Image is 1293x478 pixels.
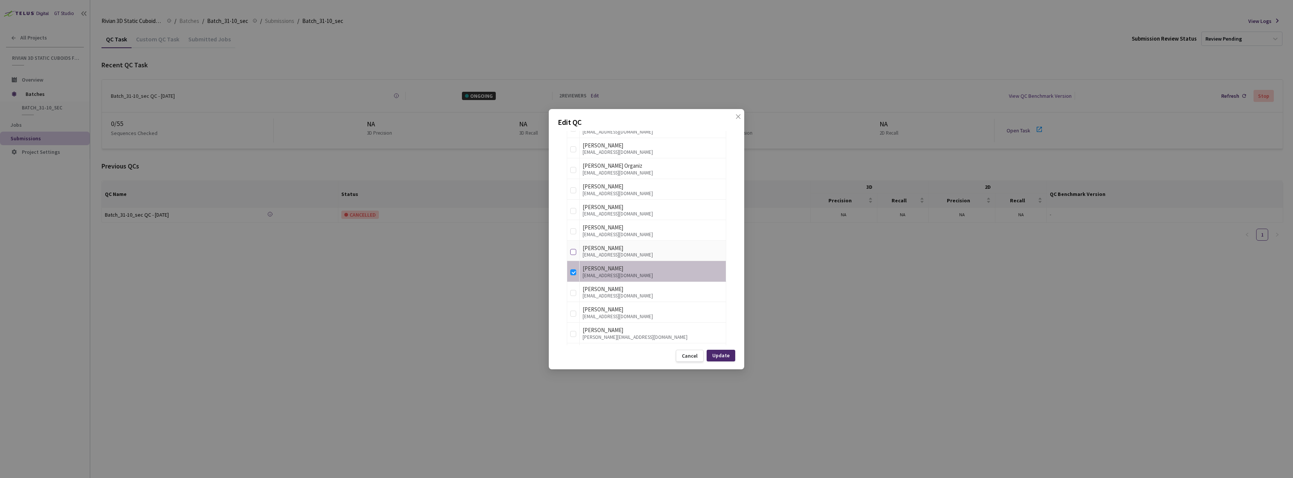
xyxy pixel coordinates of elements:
div: [PERSON_NAME] [583,285,723,294]
div: [EMAIL_ADDRESS][DOMAIN_NAME] [583,170,723,176]
div: [PERSON_NAME] [583,244,723,253]
div: [EMAIL_ADDRESS][DOMAIN_NAME] [583,314,723,319]
div: [EMAIL_ADDRESS][DOMAIN_NAME] [583,252,723,258]
div: [PERSON_NAME] Organiz [583,161,723,170]
div: [EMAIL_ADDRESS][DOMAIN_NAME] [583,191,723,196]
div: [PERSON_NAME] [583,223,723,232]
div: [PERSON_NAME] [583,141,723,150]
div: [EMAIL_ADDRESS][DOMAIN_NAME] [583,150,723,155]
div: [PERSON_NAME] [583,182,723,191]
div: [EMAIL_ADDRESS][DOMAIN_NAME] [583,232,723,237]
button: Close [728,114,740,126]
div: [EMAIL_ADDRESS][DOMAIN_NAME] [583,273,723,278]
div: Update [712,352,730,358]
div: [EMAIL_ADDRESS][DOMAIN_NAME] [583,129,723,135]
div: [PERSON_NAME] [583,203,723,212]
p: Edit QC [558,117,735,128]
span: close [735,114,741,135]
div: [PERSON_NAME] [583,305,723,314]
div: Cancel [682,353,698,359]
div: [EMAIL_ADDRESS][DOMAIN_NAME] [583,211,723,217]
div: [PERSON_NAME] [583,264,723,273]
div: [EMAIL_ADDRESS][DOMAIN_NAME] [583,293,723,299]
div: [PERSON_NAME][EMAIL_ADDRESS][DOMAIN_NAME] [583,335,723,340]
div: [PERSON_NAME] [583,326,723,335]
